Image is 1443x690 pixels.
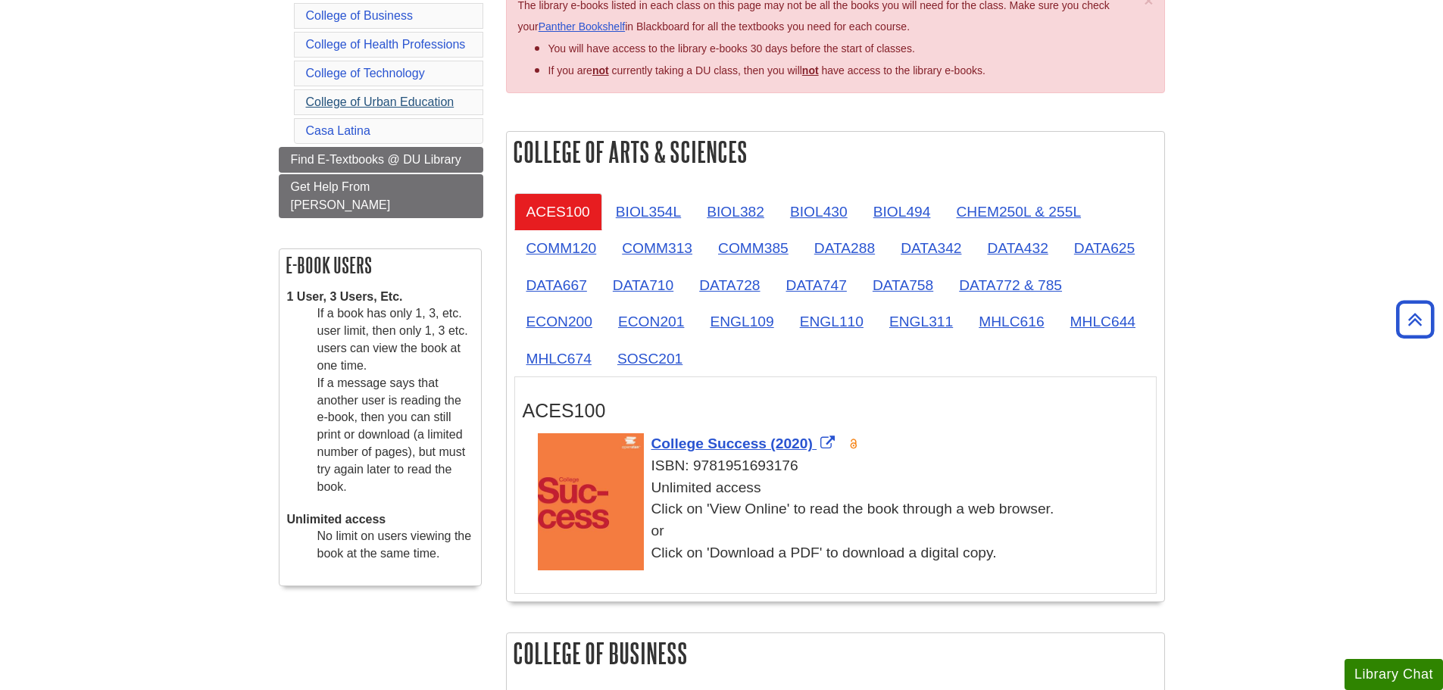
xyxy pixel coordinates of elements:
a: College of Health Professions [306,38,466,51]
a: Casa Latina [306,124,370,137]
a: BIOL494 [861,193,943,230]
span: College Success (2020) [651,436,813,451]
img: Open Access [848,438,860,450]
button: Library Chat [1345,659,1443,690]
a: ENGL109 [698,303,786,340]
a: DATA758 [860,267,945,304]
a: MHLC674 [514,340,604,377]
a: Back to Top [1391,309,1439,329]
a: SOSC201 [605,340,695,377]
a: ENGL110 [788,303,876,340]
a: COMM120 [514,229,609,267]
a: DATA432 [975,229,1060,267]
a: DATA747 [774,267,859,304]
a: ENGL311 [877,303,965,340]
h3: ACES100 [523,400,1148,422]
a: CHEM250L & 255L [944,193,1093,230]
dt: 1 User, 3 Users, Etc. [287,289,473,306]
a: College of Urban Education [306,95,454,108]
a: DATA772 & 785 [947,267,1074,304]
div: ISBN: 9781951693176 [538,455,1148,477]
h2: E-book Users [280,249,481,281]
dd: If a book has only 1, 3, etc. user limit, then only 1, 3 etc. users can view the book at one time... [317,305,473,495]
a: BIOL382 [695,193,776,230]
a: Find E-Textbooks @ DU Library [279,147,483,173]
strong: not [592,64,609,76]
a: BIOL354L [604,193,693,230]
a: Get Help From [PERSON_NAME] [279,174,483,218]
a: Panther Bookshelf [539,20,625,33]
img: Cover Art [538,433,644,570]
a: COMM313 [610,229,704,267]
span: Get Help From [PERSON_NAME] [291,180,391,211]
a: COMM385 [706,229,801,267]
a: ACES100 [514,193,602,230]
a: DATA728 [687,267,772,304]
a: College of Technology [306,67,425,80]
a: Link opens in new window [651,436,839,451]
a: MHLC616 [967,303,1056,340]
a: BIOL430 [778,193,860,230]
h2: College of Business [507,633,1164,673]
a: DATA625 [1062,229,1147,267]
h2: College of Arts & Sciences [507,132,1164,172]
a: College of Business [306,9,413,22]
span: If you are currently taking a DU class, then you will have access to the library e-books. [548,64,985,76]
a: DATA288 [802,229,887,267]
span: You will have access to the library e-books 30 days before the start of classes. [548,42,915,55]
div: Unlimited access Click on 'View Online' to read the book through a web browser. or Click on 'Down... [538,477,1148,564]
a: MHLC644 [1058,303,1148,340]
dt: Unlimited access [287,511,473,529]
u: not [802,64,819,76]
span: Find E-Textbooks @ DU Library [291,153,461,166]
a: ECON200 [514,303,604,340]
a: DATA710 [601,267,686,304]
a: DATA342 [889,229,973,267]
dd: No limit on users viewing the book at the same time. [317,528,473,563]
a: ECON201 [606,303,696,340]
a: DATA667 [514,267,599,304]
